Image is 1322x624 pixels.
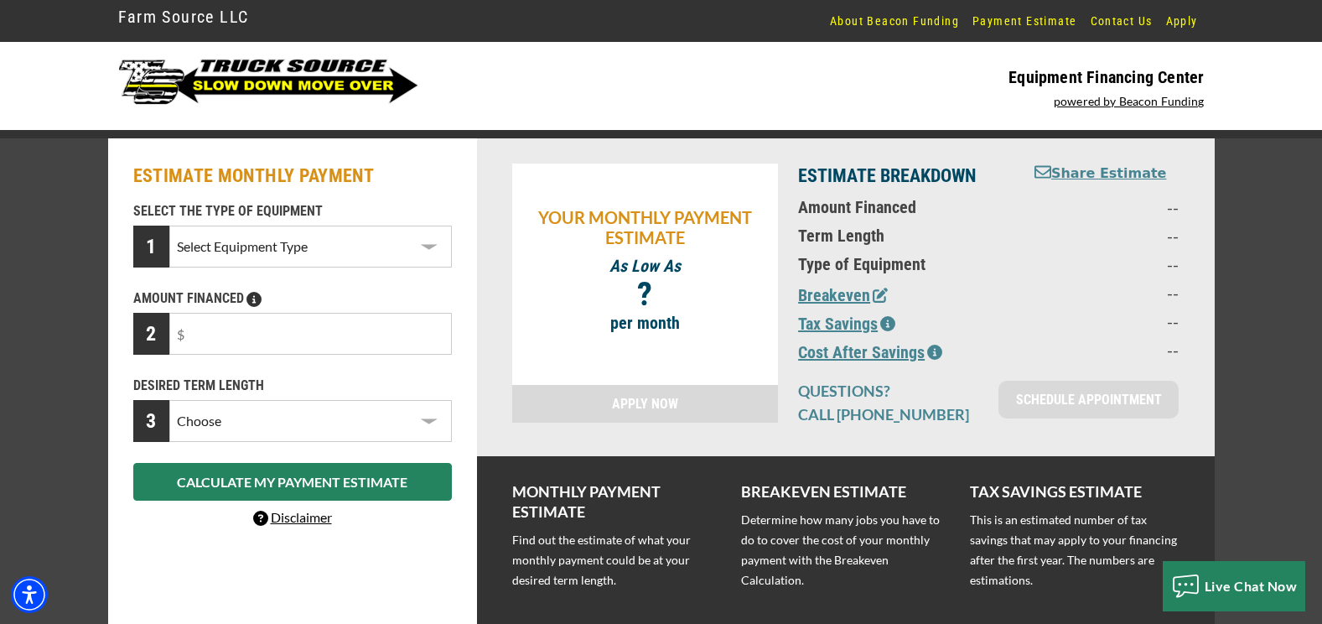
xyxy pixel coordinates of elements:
[798,404,978,424] p: CALL [PHONE_NUMBER]
[11,576,48,613] div: Accessibility Menu
[512,530,721,590] p: Find out the estimate of what your monthly payment could be at your desired term length.
[512,385,779,423] a: APPLY NOW
[133,289,452,309] p: AMOUNT FINANCED
[521,313,770,333] p: per month
[798,164,1012,189] p: ESTIMATE BREAKDOWN
[970,510,1179,590] p: This is an estimated number of tax savings that may apply to your financing after the first year....
[1032,311,1179,331] p: --
[798,283,888,308] button: Breakeven
[253,509,332,525] a: Disclaimer
[133,400,170,442] div: 3
[169,313,451,355] input: $
[798,197,1012,217] p: Amount Financed
[798,340,942,365] button: Cost After Savings
[741,481,950,502] p: BREAKEVEN ESTIMATE
[671,67,1205,87] p: Equipment Financing Center
[521,207,770,247] p: YOUR MONTHLY PAYMENT ESTIMATE
[133,313,170,355] div: 2
[798,226,1012,246] p: Term Length
[1032,226,1179,246] p: --
[133,201,452,221] p: SELECT THE TYPE OF EQUIPMENT
[998,381,1179,419] a: SCHEDULE APPOINTMENT
[512,481,721,522] p: MONTHLY PAYMENT ESTIMATE
[133,226,170,268] div: 1
[1032,283,1179,303] p: --
[798,381,978,401] p: QUESTIONS?
[1032,254,1179,274] p: --
[1032,340,1179,360] p: --
[118,3,249,31] a: Farm Source LLC
[521,284,770,304] p: ?
[1034,164,1167,185] button: Share Estimate
[118,59,419,105] img: logo
[1032,197,1179,217] p: --
[521,256,770,276] p: As Low As
[741,510,950,590] p: Determine how many jobs you have to do to cover the cost of your monthly payment with the Breakev...
[133,463,452,501] button: CALCULATE MY PAYMENT ESTIMATE
[1054,94,1205,108] a: powered by Beacon Funding - open in a new tab
[970,481,1179,502] p: TAX SAVINGS ESTIMATE
[133,164,452,189] h2: ESTIMATE MONTHLY PAYMENT
[133,376,452,396] p: DESIRED TERM LENGTH
[1163,561,1306,611] button: Live Chat Now
[1205,578,1298,594] span: Live Chat Now
[798,311,895,336] button: Tax Savings
[798,254,1012,274] p: Type of Equipment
